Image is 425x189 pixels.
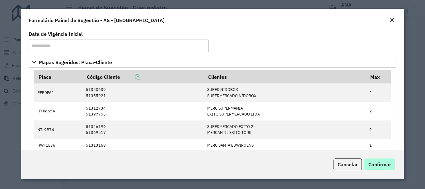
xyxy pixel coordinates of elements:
td: HYX6654 [34,102,82,120]
td: 51346199 51369517 [82,120,204,139]
span: Confirmar [368,161,391,168]
td: PEP0E61 [34,83,82,102]
button: Confirmar [364,158,395,170]
td: MERC SUPERMANIA EXITO SUPERMERCADO LTDA [204,102,366,120]
em: Fechar [390,17,395,22]
td: 2 [366,102,391,120]
th: Código Cliente [82,70,204,83]
td: 1 [366,139,391,151]
th: Placa [34,70,82,83]
a: Mapas Sugeridos: Placa-Cliente [29,57,396,68]
button: Cancelar [334,158,362,170]
span: Mapas Sugeridos: Placa-Cliente [39,60,112,65]
td: SUPERMERCADO EXITO 2 MERCANTIL EXITO TORR [204,120,366,139]
h4: Formulário Painel de Sugestão - AS - [GEOGRAPHIC_DATA] [29,17,165,24]
td: HWF1E36 [34,139,82,151]
td: SUPER NIDOBOX SUPERMERCADO NIDOBOX [204,83,366,102]
span: Cancelar [338,161,358,168]
td: 2 [366,83,391,102]
button: Close [388,16,396,24]
a: Copiar [120,74,140,80]
td: NTL9B74 [34,120,82,139]
th: Clientes [204,70,366,83]
label: Data de Vigência Inicial [29,30,83,38]
td: 51313168 [82,139,204,151]
td: 51350639 51355921 [82,83,204,102]
td: MERC SANTA EDWIRGENS [204,139,366,151]
td: 51312734 51397755 [82,102,204,120]
td: 2 [366,120,391,139]
th: Max [366,70,391,83]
